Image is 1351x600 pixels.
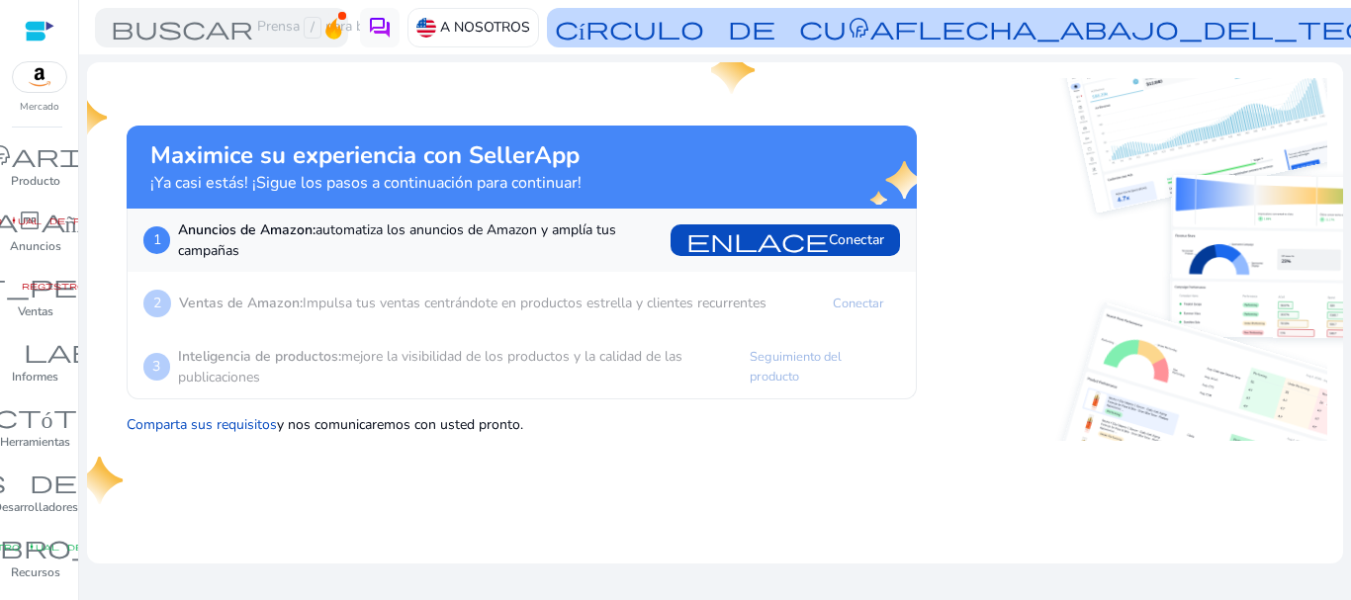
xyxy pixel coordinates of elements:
font: Inteligencia de productos: [178,347,341,366]
font: Conectar [829,230,884,249]
font: Ventas de Amazon: [179,294,303,312]
font: ¡Ya casi estás! ¡Sigue los pasos a continuación para continuar! [150,172,582,194]
font: Informes [12,369,58,385]
font: Conectar [833,295,884,312]
font: círculo de cuenta [555,14,894,42]
font: 2 [153,294,161,312]
font: Anuncios de Amazon: [178,220,315,239]
img: us.svg [416,18,436,38]
font: Anuncios [10,238,61,254]
font: A NOSOTROS [440,18,530,37]
font: y nos comunicaremos con usted pronto. [277,415,523,434]
font: Ventas [18,303,53,319]
font: / [311,18,315,37]
font: buscar [111,14,253,42]
font: Maximice su experiencia con SellerApp [150,139,580,171]
font: Producto [11,173,60,189]
font: mejore la visibilidad de los productos y la calidad de las publicaciones [178,347,682,386]
button: enlaceConectar [671,224,900,256]
font: 3 [152,357,160,376]
font: Prensa [257,17,300,36]
font: 1 [153,230,161,249]
font: Comparta sus requisitos [127,415,277,434]
font: Recursos [11,564,60,580]
font: Mercado [20,100,59,114]
img: one-star.svg [711,46,759,94]
font: registro manual de fibra [22,281,196,291]
font: automatiza los anuncios de Amazon y amplía tus campañas [178,220,616,260]
img: amazon.svg [13,62,66,92]
font: Impulsa tus ventas centrándote en productos estrella y clientes recurrentes [303,294,766,312]
img: one-star.svg [63,94,111,141]
font: Seguimiento del producto [750,348,842,386]
font: enlace [686,226,829,254]
img: one-star.svg [79,457,127,504]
